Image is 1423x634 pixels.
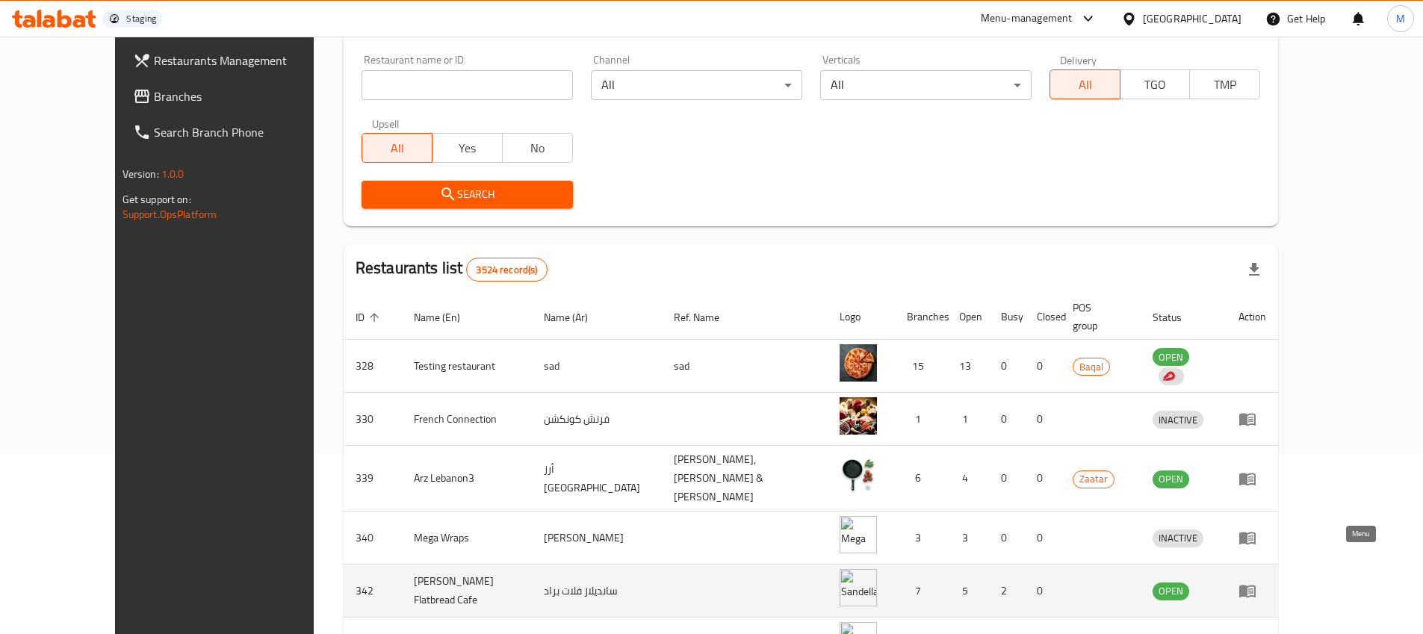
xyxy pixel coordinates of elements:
td: 0 [989,393,1025,446]
td: 0 [1025,446,1061,512]
th: Branches [895,294,947,340]
button: TMP [1189,69,1260,99]
span: OPEN [1153,582,1189,600]
button: TGO [1120,69,1191,99]
td: 1 [947,393,989,446]
td: 342 [344,565,402,618]
a: Branches [121,78,353,114]
img: Arz Lebanon3 [840,457,877,494]
img: Sandella's Flatbread Cafe [840,569,877,606]
td: Mega Wraps [402,512,532,565]
th: Logo [828,294,895,340]
span: Restaurants Management [154,52,341,69]
span: TGO [1126,74,1185,96]
td: sad [532,340,662,393]
td: 328 [344,340,402,393]
td: 0 [989,340,1025,393]
img: Mega Wraps [840,516,877,553]
div: OPEN [1153,348,1189,366]
td: 4 [947,446,989,512]
span: Name (Ar) [544,308,607,326]
span: Name (En) [414,308,480,326]
td: سانديلاز فلات براد [532,565,662,618]
div: Menu-management [981,10,1073,28]
div: Total records count [466,258,547,282]
div: All [820,70,1032,100]
span: Version: [123,164,159,184]
span: 1.0.0 [161,164,185,184]
td: 7 [895,565,947,618]
a: Search Branch Phone [121,114,353,150]
td: 340 [344,512,402,565]
div: Menu [1238,410,1266,428]
span: POS group [1073,299,1123,335]
button: No [502,133,573,163]
span: Get support on: [123,190,191,209]
td: [PERSON_NAME] [532,512,662,565]
td: 339 [344,446,402,512]
a: Support.OpsPlatform [123,205,217,224]
input: Search for restaurant name or ID.. [362,70,573,100]
img: Testing restaurant [840,344,877,382]
td: 1 [895,393,947,446]
div: Staging [126,13,156,25]
div: OPEN [1153,470,1189,488]
span: Baqal [1073,358,1109,376]
label: Delivery [1060,55,1097,65]
td: French Connection [402,393,532,446]
span: TMP [1196,74,1254,96]
th: Open [947,294,989,340]
span: Ref. Name [674,308,739,326]
span: ID [356,308,384,326]
button: Search [362,181,573,208]
span: Search [373,185,561,204]
td: sad [662,340,827,393]
div: OPEN [1153,582,1189,600]
td: فرنش كونكشن [532,393,662,446]
th: Action [1227,294,1278,340]
th: Closed [1025,294,1061,340]
span: All [368,137,427,159]
td: 13 [947,340,989,393]
td: Arz Lebanon3 [402,446,532,512]
span: INACTIVE [1153,411,1203,429]
span: OPEN [1153,470,1189,488]
label: Upsell [372,118,400,128]
img: delivery hero logo [1162,370,1175,383]
th: Busy [989,294,1025,340]
td: 15 [895,340,947,393]
a: Restaurants Management [121,43,353,78]
button: All [1050,69,1120,99]
td: 6 [895,446,947,512]
span: Branches [154,87,341,105]
div: Menu [1238,529,1266,547]
button: Yes [432,133,503,163]
span: Zaatar [1073,470,1114,488]
td: 330 [344,393,402,446]
div: Export file [1236,252,1272,288]
td: 0 [989,512,1025,565]
span: Status [1153,308,1201,326]
span: OPEN [1153,349,1189,366]
div: All [591,70,802,100]
td: 5 [947,565,989,618]
td: 0 [1025,512,1061,565]
button: All [362,133,433,163]
td: 0 [1025,565,1061,618]
h2: Restaurant search [362,19,1261,41]
div: Menu [1238,470,1266,488]
span: M [1396,10,1405,27]
div: [GEOGRAPHIC_DATA] [1143,10,1241,27]
span: 3524 record(s) [467,263,546,277]
span: All [1056,74,1114,96]
td: 0 [1025,393,1061,446]
td: 3 [895,512,947,565]
span: Search Branch Phone [154,123,341,141]
td: 3 [947,512,989,565]
img: French Connection [840,397,877,435]
td: أرز [GEOGRAPHIC_DATA] [532,446,662,512]
td: [PERSON_NAME] Flatbread Cafe [402,565,532,618]
div: INACTIVE [1153,529,1203,547]
span: Yes [438,137,497,159]
td: 0 [1025,340,1061,393]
